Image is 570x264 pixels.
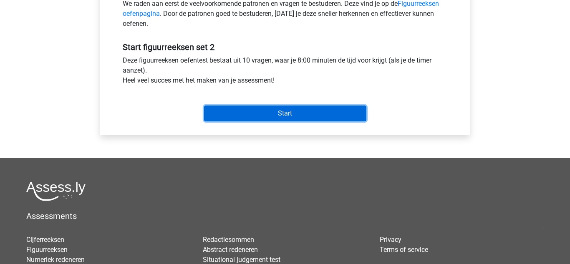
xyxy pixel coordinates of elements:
[26,256,85,264] a: Numeriek redeneren
[204,106,366,121] input: Start
[203,256,280,264] a: Situational judgement test
[203,236,254,244] a: Redactiesommen
[123,42,447,52] h5: Start figuurreeksen set 2
[26,181,86,201] img: Assessly logo
[380,246,428,254] a: Terms of service
[26,236,64,244] a: Cijferreeksen
[380,236,401,244] a: Privacy
[26,246,68,254] a: Figuurreeksen
[203,246,258,254] a: Abstract redeneren
[26,211,544,221] h5: Assessments
[116,55,454,89] div: Deze figuurreeksen oefentest bestaat uit 10 vragen, waar je 8:00 minuten de tijd voor krijgt (als...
